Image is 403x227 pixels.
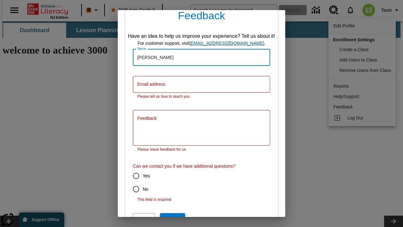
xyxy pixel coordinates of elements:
[137,46,146,51] label: Name
[137,94,266,100] p: Please tell us how to reach you
[125,4,278,30] h4: Feedback
[143,186,148,193] span: No
[133,213,155,225] button: Reset
[137,147,266,153] p: Please leave feedback for us
[143,173,150,179] span: Yes
[128,32,275,40] div: Have an idea to help us improve your experience? Tell us about it!
[128,40,275,47] div: For customer support, visit .
[160,213,185,225] button: Submit
[133,169,270,196] div: contact-permission
[190,41,264,46] a: support, will open in new browser tab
